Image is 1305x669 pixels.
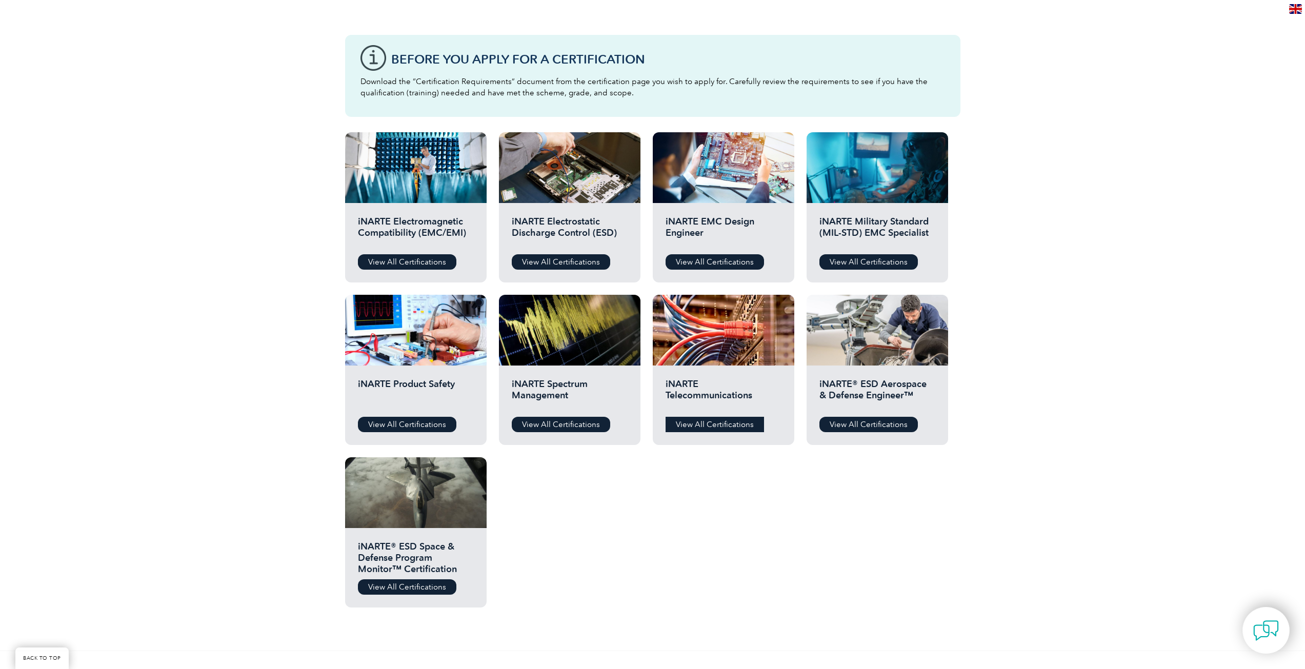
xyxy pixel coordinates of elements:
[358,579,456,595] a: View All Certifications
[358,254,456,270] a: View All Certifications
[358,417,456,432] a: View All Certifications
[358,541,474,572] h2: iNARTE® ESD Space & Defense Program Monitor™ Certification
[666,254,764,270] a: View All Certifications
[512,254,610,270] a: View All Certifications
[15,647,69,669] a: BACK TO TOP
[358,216,474,247] h2: iNARTE Electromagnetic Compatibility (EMC/EMI)
[666,378,781,409] h2: iNARTE Telecommunications
[512,378,628,409] h2: iNARTE Spectrum Management
[391,53,945,66] h3: Before You Apply For a Certification
[819,417,918,432] a: View All Certifications
[358,378,474,409] h2: iNARTE Product Safety
[1253,618,1279,643] img: contact-chat.png
[666,216,781,247] h2: iNARTE EMC Design Engineer
[819,216,935,247] h2: iNARTE Military Standard (MIL-STD) EMC Specialist
[1289,4,1302,14] img: en
[666,417,764,432] a: View All Certifications
[512,216,628,247] h2: iNARTE Electrostatic Discharge Control (ESD)
[819,378,935,409] h2: iNARTE® ESD Aerospace & Defense Engineer™
[819,254,918,270] a: View All Certifications
[512,417,610,432] a: View All Certifications
[360,76,945,98] p: Download the “Certification Requirements” document from the certification page you wish to apply ...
